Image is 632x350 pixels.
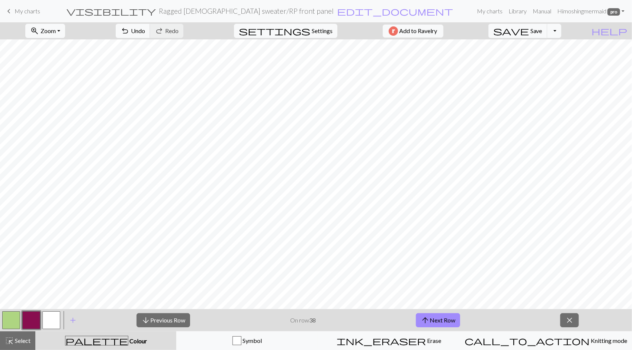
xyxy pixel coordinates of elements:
[426,337,441,344] span: Erase
[14,337,31,344] span: Select
[4,6,13,16] span: keyboard_arrow_left
[421,315,430,325] span: arrow_upward
[389,26,398,36] img: Ravelry
[68,315,77,325] span: add
[5,335,14,346] span: highlight_alt
[131,27,145,34] span: Undo
[41,27,56,34] span: Zoom
[474,4,506,19] a: My charts
[416,313,460,327] button: Next Row
[25,24,65,38] button: Zoom
[128,337,147,344] span: Colour
[400,26,437,36] span: Add to Ravelry
[15,7,40,15] span: My charts
[239,26,310,35] i: Settings
[30,26,39,36] span: zoom_in
[159,7,334,15] h2: Ragged [DEMOGRAPHIC_DATA] sweater / RP front panel
[506,4,530,19] a: Library
[290,316,316,325] p: On row
[318,331,460,350] button: Erase
[309,317,316,324] strong: 38
[312,26,333,35] span: Settings
[35,331,176,350] button: Colour
[234,24,337,38] button: SettingsSettings
[607,8,620,16] span: pro
[383,25,443,38] button: Add to Ravelry
[460,331,632,350] button: Knitting mode
[554,4,628,19] a: Himoshingmermaid pro
[493,26,529,36] span: save
[465,335,590,346] span: call_to_action
[337,335,426,346] span: ink_eraser
[4,5,40,17] a: My charts
[591,26,627,36] span: help
[488,24,548,38] button: Save
[141,315,150,325] span: arrow_downward
[116,24,150,38] button: Undo
[137,313,190,327] button: Previous Row
[565,315,574,325] span: close
[241,337,262,344] span: Symbol
[337,6,453,16] span: edit_document
[590,337,627,344] span: Knitting mode
[176,331,318,350] button: Symbol
[530,27,542,34] span: Save
[67,6,156,16] span: visibility
[121,26,129,36] span: undo
[530,4,554,19] a: Manual
[65,335,128,346] span: palette
[239,26,310,36] span: settings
